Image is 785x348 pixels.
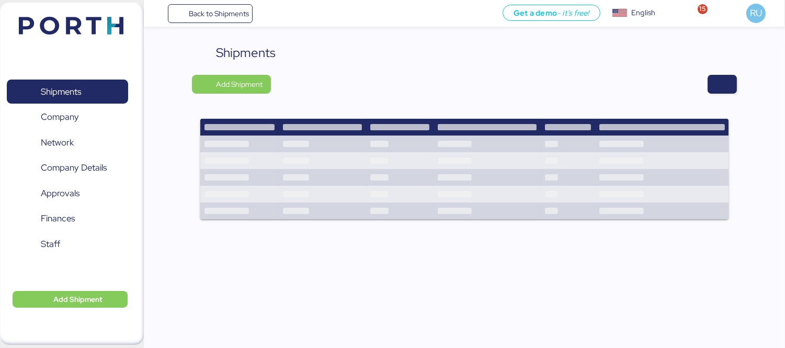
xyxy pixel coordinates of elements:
[41,186,79,201] span: Approvals
[216,78,263,91] span: Add Shipment
[192,75,271,94] button: Add Shipment
[41,135,74,150] span: Network
[7,207,128,231] a: Finances
[7,181,128,205] a: Approvals
[150,5,168,23] button: Menu
[41,84,81,99] span: Shipments
[631,7,655,18] div: English
[7,80,128,104] a: Shipments
[7,105,128,129] a: Company
[750,6,762,20] span: RU
[189,7,249,20] span: Back to Shipments
[13,291,128,308] button: Add Shipment
[168,4,253,23] a: Back to Shipments
[41,211,75,226] span: Finances
[7,232,128,256] a: Staff
[7,130,128,154] a: Network
[41,160,107,175] span: Company Details
[216,43,276,62] div: Shipments
[53,293,103,306] span: Add Shipment
[41,109,79,125] span: Company
[7,156,128,180] a: Company Details
[41,237,60,252] span: Staff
